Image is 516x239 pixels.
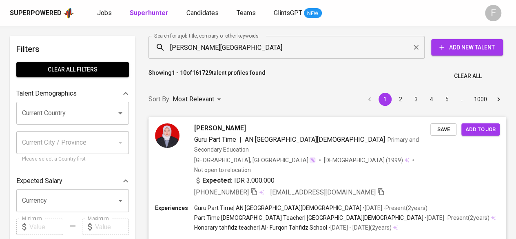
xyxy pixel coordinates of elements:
a: GlintsGPT NEW [274,8,322,18]
p: Showing of talent profiles found [148,69,266,84]
div: IDR 3.000.000 [194,176,275,185]
span: AN [GEOGRAPHIC_DATA][DEMOGRAPHIC_DATA] [245,136,385,143]
p: Most Relevant [173,94,214,104]
span: Clear All filters [23,65,122,75]
span: | [239,135,241,145]
p: Expected Salary [16,176,62,186]
p: Talent Demographics [16,89,77,98]
span: GlintsGPT [274,9,302,17]
span: Primary and Secondary Education [194,136,419,153]
b: Superhunter [130,9,168,17]
p: Not open to relocation [194,166,251,174]
img: magic_wand.svg [309,157,316,163]
p: Sort By [148,94,169,104]
span: Candidates [186,9,219,17]
div: (1999) [324,156,409,164]
span: [DEMOGRAPHIC_DATA] [324,156,386,164]
button: Save [430,123,456,136]
p: Experiences [155,204,194,212]
nav: pagination navigation [362,93,506,106]
span: Jobs [97,9,112,17]
button: page 1 [379,93,392,106]
p: • [DATE] - Present ( 2 years ) [423,214,489,222]
span: [PERSON_NAME] [194,123,246,133]
b: 1 - 10 [172,69,186,76]
h6: Filters [16,42,129,56]
span: [PHONE_NUMBER] [194,188,249,196]
span: NEW [304,9,322,18]
button: Clear All [451,69,485,84]
span: Save [434,125,452,134]
button: Go to page 2 [394,93,407,106]
div: Expected Salary [16,173,129,189]
a: Teams [237,8,257,18]
button: Go to page 3 [410,93,423,106]
span: Clear All [454,71,482,81]
button: Go to page 5 [441,93,454,106]
span: Add to job [465,125,496,134]
a: Superhunter [130,8,170,18]
button: Add to job [461,123,500,136]
img: app logo [63,7,74,19]
button: Add New Talent [431,39,503,56]
div: … [456,95,469,103]
div: Talent Demographics [16,85,129,102]
a: Candidates [186,8,220,18]
p: Part Time [DEMOGRAPHIC_DATA] Teacher | [GEOGRAPHIC_DATA][DEMOGRAPHIC_DATA] [194,214,423,222]
div: F [485,5,501,21]
span: [EMAIL_ADDRESS][DOMAIN_NAME] [270,188,376,196]
span: Guru Part Time [194,136,236,143]
p: Guru Part Time | AN [GEOGRAPHIC_DATA][DEMOGRAPHIC_DATA] [194,204,361,212]
button: Go to page 4 [425,93,438,106]
p: • [DATE] - [DATE] ( 2 years ) [327,223,392,232]
a: Jobs [97,8,113,18]
input: Value [29,219,63,235]
b: 161729 [192,69,212,76]
span: Teams [237,9,256,17]
span: Add New Talent [438,42,496,53]
div: Most Relevant [173,92,224,107]
p: • [DATE] - Present ( 2 years ) [361,204,427,212]
button: Go to page 1000 [472,93,489,106]
b: Expected: [202,176,233,185]
button: Go to next page [492,93,505,106]
div: [GEOGRAPHIC_DATA], [GEOGRAPHIC_DATA] [194,156,316,164]
button: Clear [410,42,422,53]
button: Open [115,107,126,119]
div: Superpowered [10,9,62,18]
p: Please select a Country first [22,155,123,163]
button: Open [115,195,126,206]
input: Value [95,219,129,235]
button: Clear All filters [16,62,129,77]
p: Honorary tahfidz teacher | Al- Furqon Tahfidz School [194,223,327,232]
img: 1ce890b01225a343708e78e1a16b6b62.jpg [155,123,179,148]
a: Superpoweredapp logo [10,7,74,19]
